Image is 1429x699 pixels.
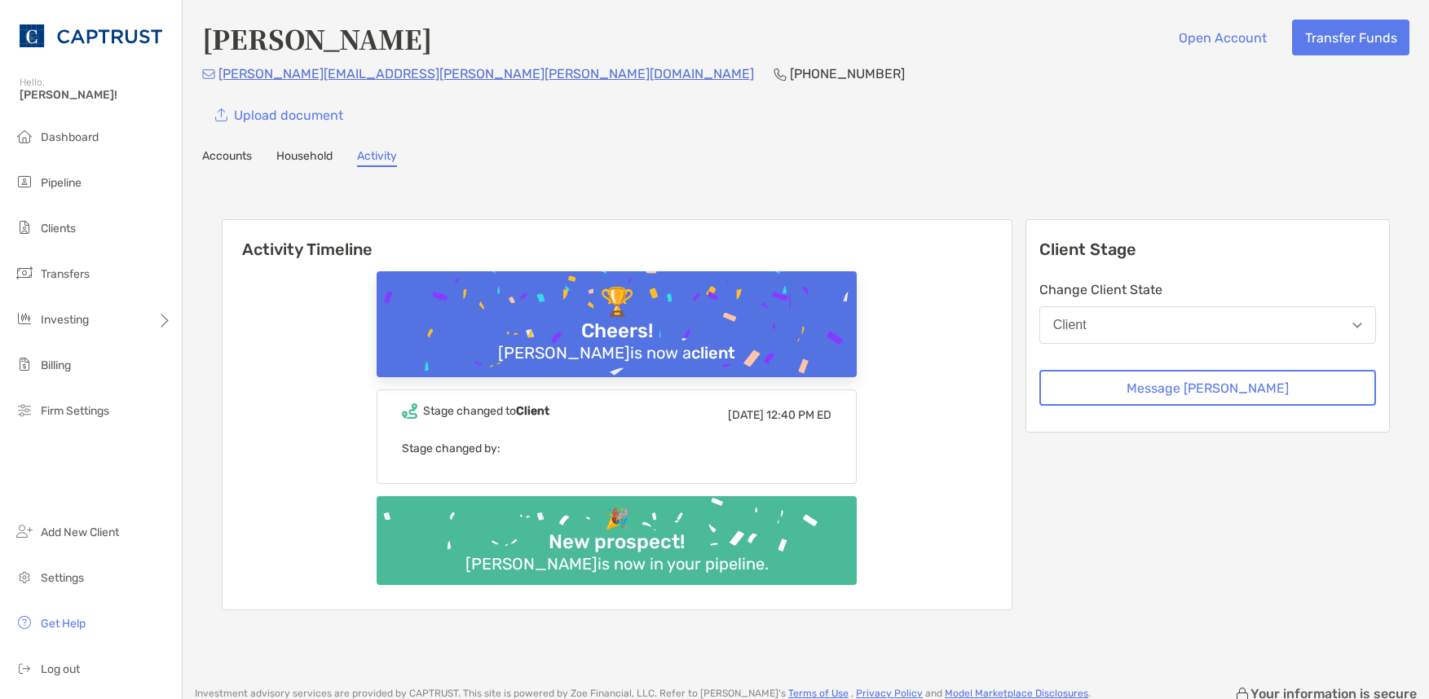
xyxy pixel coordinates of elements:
p: Stage changed by: [402,438,831,459]
div: Cheers! [575,319,659,343]
span: Investing [41,313,89,327]
div: New prospect! [542,530,691,554]
button: Transfer Funds [1292,20,1409,55]
img: firm-settings icon [15,400,34,420]
span: Dashboard [41,130,99,144]
span: Transfers [41,267,90,281]
img: Open dropdown arrow [1352,323,1362,328]
a: Activity [357,149,397,167]
a: Accounts [202,149,252,167]
img: dashboard icon [15,126,34,146]
div: 🏆 [593,286,641,319]
img: Confetti [377,496,857,572]
b: client [691,343,735,363]
h4: [PERSON_NAME] [202,20,432,57]
span: Add New Client [41,525,119,539]
span: 12:40 PM ED [766,408,831,422]
span: Log out [41,662,80,676]
img: get-help icon [15,613,34,632]
span: [DATE] [728,408,764,422]
a: Privacy Policy [856,688,923,699]
span: Firm Settings [41,404,109,418]
img: investing icon [15,309,34,328]
p: Client Stage [1039,240,1376,260]
p: [PERSON_NAME][EMAIL_ADDRESS][PERSON_NAME][PERSON_NAME][DOMAIN_NAME] [218,64,754,84]
span: Clients [41,222,76,235]
a: Model Marketplace Disclosures [945,688,1088,699]
a: Upload document [202,97,355,133]
img: billing icon [15,354,34,374]
img: CAPTRUST Logo [20,7,162,65]
a: Terms of Use [788,688,849,699]
p: [PHONE_NUMBER] [790,64,905,84]
img: add_new_client icon [15,521,34,541]
b: Client [516,404,549,418]
span: Get Help [41,617,86,631]
div: Stage changed to [423,404,549,418]
img: Email Icon [202,69,215,79]
img: button icon [215,108,227,122]
img: Phone Icon [774,68,787,81]
div: 🎉 [598,508,636,531]
img: logout icon [15,658,34,678]
span: Pipeline [41,176,82,190]
h6: Activity Timeline [223,220,1012,259]
button: Open Account [1166,20,1279,55]
div: [PERSON_NAME] is now a [492,343,742,363]
button: Message [PERSON_NAME] [1039,370,1376,406]
img: transfers icon [15,263,34,283]
img: clients icon [15,218,34,237]
span: [PERSON_NAME]! [20,88,172,102]
p: Change Client State [1039,279,1376,300]
img: pipeline icon [15,172,34,191]
span: Billing [41,358,71,372]
img: settings icon [15,567,34,587]
div: Client [1053,318,1087,332]
img: Event icon [402,403,417,419]
div: [PERSON_NAME] is now in your pipeline. [459,554,775,574]
span: Settings [41,571,84,585]
a: Household [276,149,333,167]
button: Client [1039,306,1376,344]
